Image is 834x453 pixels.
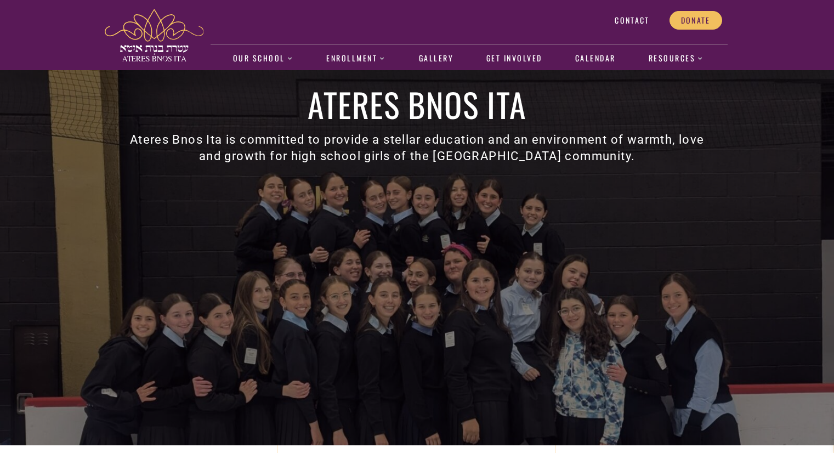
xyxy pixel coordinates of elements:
[603,11,661,30] a: Contact
[681,15,711,25] span: Donate
[670,11,722,30] a: Donate
[569,46,621,71] a: Calendar
[413,46,459,71] a: Gallery
[615,15,649,25] span: Contact
[643,46,710,71] a: Resources
[321,46,392,71] a: Enrollment
[105,9,203,61] img: ateres
[122,88,712,121] h1: Ateres Bnos Ita
[227,46,299,71] a: Our School
[480,46,548,71] a: Get Involved
[122,132,712,165] h3: Ateres Bnos Ita is committed to provide a stellar education and an environment of warmth, love an...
